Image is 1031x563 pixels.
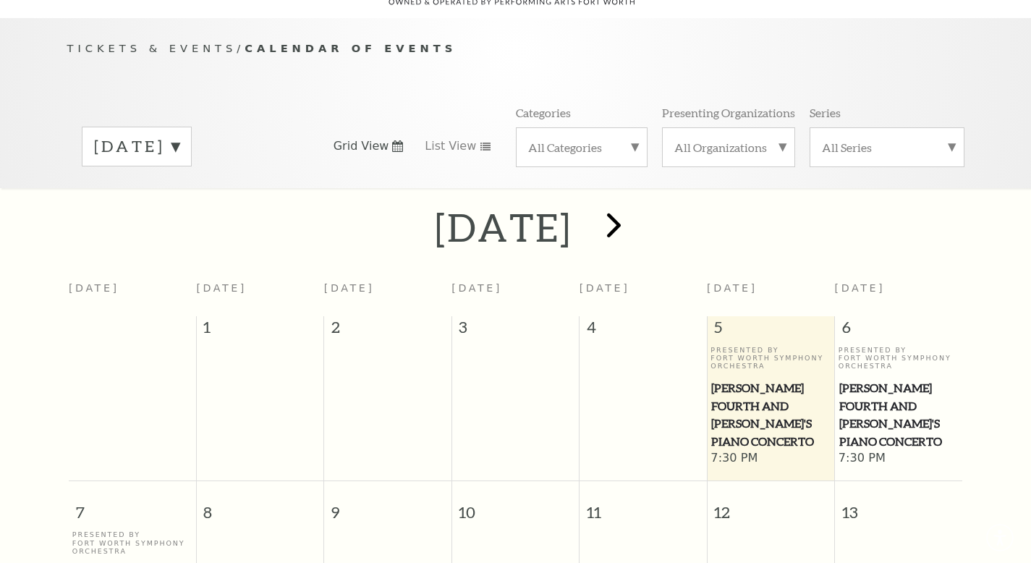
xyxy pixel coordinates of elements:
[708,481,834,531] span: 12
[69,274,196,316] th: [DATE]
[324,481,451,531] span: 9
[839,451,959,467] span: 7:30 PM
[710,346,831,371] p: Presented By Fort Worth Symphony Orchestra
[67,40,964,58] p: /
[708,316,834,345] span: 5
[425,138,476,154] span: List View
[67,42,237,54] span: Tickets & Events
[835,481,962,531] span: 13
[334,138,389,154] span: Grid View
[580,481,706,531] span: 11
[324,282,375,294] span: [DATE]
[710,451,831,467] span: 7:30 PM
[197,481,323,531] span: 8
[707,282,758,294] span: [DATE]
[835,282,886,294] span: [DATE]
[839,346,959,371] p: Presented By Fort Worth Symphony Orchestra
[245,42,457,54] span: Calendar of Events
[839,379,958,451] span: [PERSON_NAME] Fourth and [PERSON_NAME]'s Piano Concerto
[528,140,635,155] label: All Categories
[822,140,952,155] label: All Series
[585,202,638,253] button: next
[580,282,630,294] span: [DATE]
[835,316,962,345] span: 6
[197,316,323,345] span: 1
[452,481,579,531] span: 10
[94,135,179,158] label: [DATE]
[674,140,783,155] label: All Organizations
[69,481,196,531] span: 7
[662,105,795,120] p: Presenting Organizations
[810,105,841,120] p: Series
[451,282,502,294] span: [DATE]
[324,316,451,345] span: 2
[452,316,579,345] span: 3
[580,316,706,345] span: 4
[72,530,192,555] p: Presented By Fort Worth Symphony Orchestra
[516,105,571,120] p: Categories
[196,282,247,294] span: [DATE]
[435,204,572,250] h2: [DATE]
[711,379,830,451] span: [PERSON_NAME] Fourth and [PERSON_NAME]'s Piano Concerto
